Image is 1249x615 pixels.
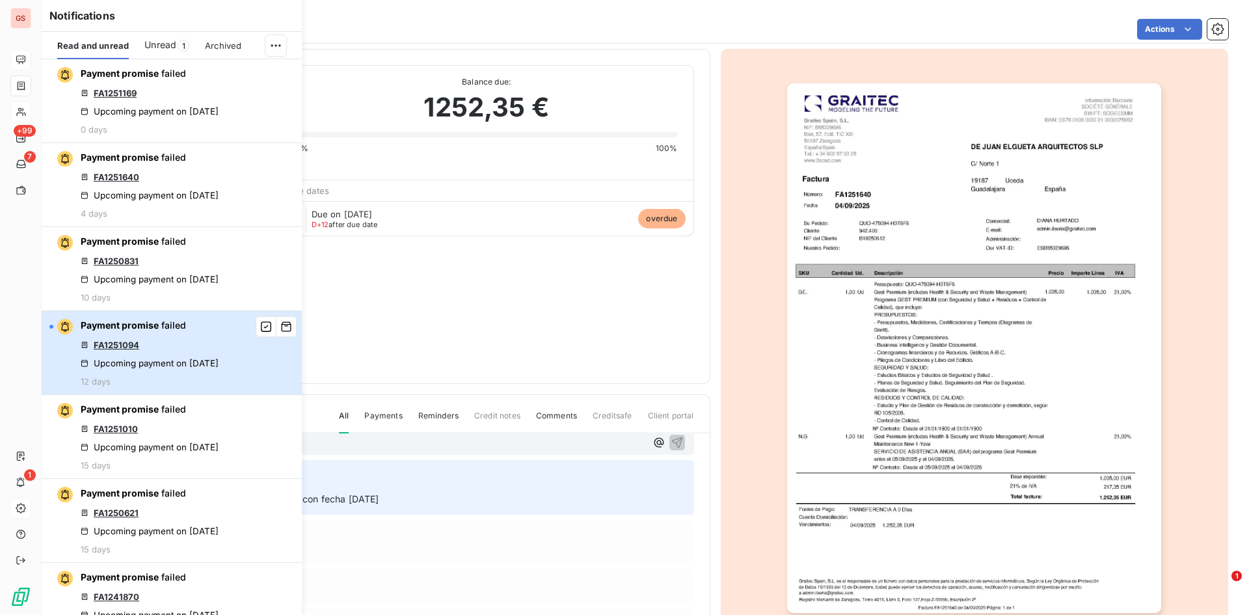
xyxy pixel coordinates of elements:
[161,68,186,79] span: failed
[288,185,329,196] span: Due dates
[81,68,159,79] span: Payment promise
[474,410,520,432] span: Credit notes
[178,40,189,51] span: 1
[42,227,302,311] button: Payment promise failedFA1250831Upcoming payment on [DATE]10 days
[593,410,632,432] span: Creditsafe
[1231,571,1242,581] span: 1
[81,106,219,116] div: Upcoming payment on [DATE]
[10,586,31,607] img: Logo LeanPay
[312,220,329,229] span: D+12
[42,311,302,395] button: Payment promise failedFA1251094Upcoming payment on [DATE]12 days
[10,8,31,29] div: GS
[81,274,219,284] div: Upcoming payment on [DATE]
[81,190,219,200] div: Upcoming payment on [DATE]
[42,479,302,563] button: Payment promise failedFA1250621Upcoming payment on [DATE]15 days
[144,38,176,51] span: Unread
[57,40,129,51] span: Read and unread
[312,209,373,219] span: Due on [DATE]
[638,209,685,228] span: overdue
[205,40,241,51] span: Archived
[24,151,36,163] span: 7
[94,172,139,182] a: FA1251640
[81,358,219,368] div: Upcoming payment on [DATE]
[94,424,138,434] a: FA1251010
[94,88,137,98] a: FA1251169
[81,320,159,331] span: Payment promise
[423,88,548,127] span: 1252,35 €
[94,592,139,602] a: FA1241870
[161,403,186,415] span: failed
[81,442,219,452] div: Upcoming payment on [DATE]
[24,469,36,481] span: 1
[81,292,111,303] span: 10 days
[81,208,107,219] span: 4 days
[536,410,577,432] span: Comments
[81,571,159,582] span: Payment promise
[14,125,36,137] span: +99
[42,59,302,143] button: Payment promise failedFA1251169Upcoming payment on [DATE]0 days
[312,221,378,228] span: after due date
[81,376,111,387] span: 12 days
[94,508,139,518] a: FA1250621
[81,544,111,554] span: 15 days
[648,410,694,432] span: Client portal
[42,143,302,227] button: Payment promise failedFA1251640Upcoming payment on [DATE]4 days
[81,403,159,415] span: Payment promise
[1137,19,1202,40] button: Actions
[161,571,186,582] span: failed
[81,460,111,471] span: 15 days
[161,320,186,331] span: failed
[81,236,159,247] span: Payment promise
[418,410,459,432] span: Reminders
[656,143,678,154] span: 100%
[161,152,186,163] span: failed
[81,487,159,499] span: Payment promise
[49,8,294,23] h6: Notifications
[161,487,186,499] span: failed
[81,526,219,536] div: Upcoming payment on [DATE]
[1205,571,1236,602] iframe: Intercom live chat
[81,124,107,135] span: 0 days
[42,395,302,479] button: Payment promise failedFA1251010Upcoming payment on [DATE]15 days
[339,410,349,433] span: All
[787,83,1161,613] img: invoice_thumbnail
[364,410,402,432] span: Payments
[81,152,159,163] span: Payment promise
[161,236,186,247] span: failed
[94,256,139,266] a: FA1250831
[295,76,678,88] span: Balance due:
[94,340,139,350] a: FA1251094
